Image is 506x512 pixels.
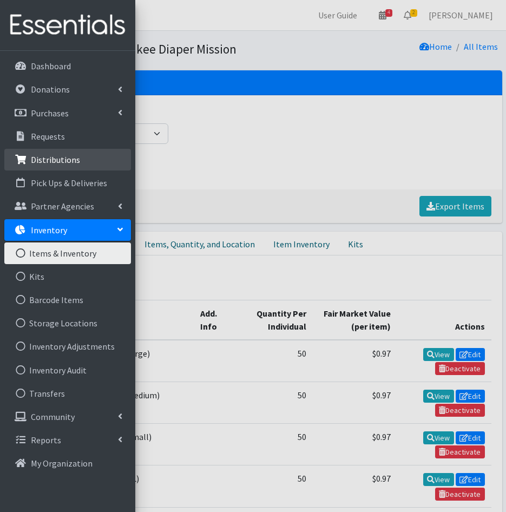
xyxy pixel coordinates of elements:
a: Community [4,406,131,428]
a: Pick Ups & Deliveries [4,172,131,194]
p: My Organization [31,458,93,469]
p: Reports [31,435,61,445]
a: Purchases [4,102,131,124]
p: Donations [31,84,70,95]
p: Distributions [31,154,80,165]
a: Donations [4,78,131,100]
a: Items & Inventory [4,242,131,264]
p: Pick Ups & Deliveries [31,178,107,188]
a: Reports [4,429,131,451]
a: Inventory [4,219,131,241]
a: Transfers [4,383,131,404]
a: Dashboard [4,55,131,77]
p: Partner Agencies [31,201,94,212]
p: Dashboard [31,61,71,71]
a: Inventory Audit [4,359,131,381]
a: Inventory Adjustments [4,336,131,357]
img: HumanEssentials [4,7,131,43]
a: Distributions [4,149,131,170]
a: Barcode Items [4,289,131,311]
a: Kits [4,266,131,287]
a: Storage Locations [4,312,131,334]
p: Purchases [31,108,69,119]
a: Requests [4,126,131,147]
a: My Organization [4,452,131,474]
p: Inventory [31,225,67,235]
p: Community [31,411,75,422]
p: Requests [31,131,65,142]
a: Partner Agencies [4,195,131,217]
